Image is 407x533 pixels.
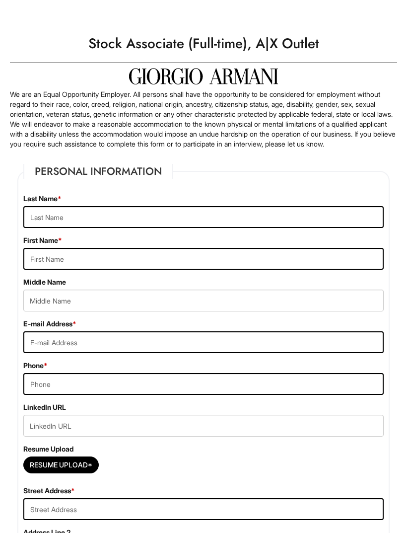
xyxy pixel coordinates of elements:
img: Giorgio Armani [129,68,278,84]
input: Middle Name [23,290,384,311]
input: E-mail Address [23,331,384,353]
input: Phone [23,373,384,395]
input: Street Address [23,498,384,520]
label: LinkedIn URL [23,402,66,412]
label: Phone [23,361,48,371]
input: First Name [23,248,384,270]
input: Last Name [23,206,384,228]
button: Resume Upload*Resume Upload* [23,457,99,473]
label: E-mail Address [23,319,76,329]
input: LinkedIn URL [23,415,384,437]
p: We are an Equal Opportunity Employer. All persons shall have the opportunity to be considered for... [10,89,397,149]
legend: Personal Information [23,164,173,179]
label: Street Address [23,486,75,496]
label: First Name [23,235,62,245]
h1: Stock Associate (Full-time), A|X Outlet [5,30,402,58]
label: Last Name [23,194,62,204]
label: Resume Upload [23,444,73,454]
label: Middle Name [23,277,66,287]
